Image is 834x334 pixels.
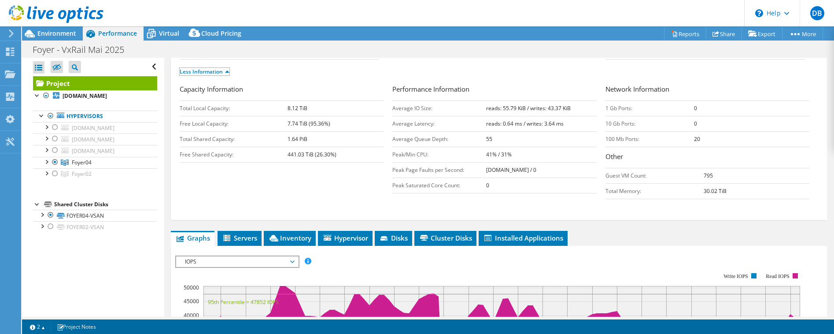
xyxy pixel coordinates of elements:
[392,131,486,147] td: Average Queue Depth:
[33,210,157,221] a: FOYER04-VSAN
[392,162,486,178] td: Peak Page Faults per Second:
[810,6,824,20] span: DB
[72,124,114,132] span: [DOMAIN_NAME]
[392,84,596,96] h3: Performance Information
[486,166,536,174] b: [DOMAIN_NAME] / 0
[605,116,694,131] td: 10 Gb Ports:
[486,104,571,112] b: reads: 55.79 KiB / writes: 43.37 KiB
[605,84,809,96] h3: Network Information
[605,100,694,116] td: 1 Gb Ports:
[72,170,92,178] span: Foyer02
[322,234,368,242] span: Hypervisor
[288,135,307,143] b: 1.64 PiB
[419,234,472,242] span: Cluster Disks
[486,151,512,158] b: 41% / 31%
[486,135,492,143] b: 55
[379,234,408,242] span: Disks
[605,152,809,163] h3: Other
[664,27,706,41] a: Reports
[72,136,114,143] span: [DOMAIN_NAME]
[392,147,486,162] td: Peak/Min CPU:
[694,135,700,143] b: 20
[54,199,157,210] div: Shared Cluster Disks
[288,120,330,127] b: 7.74 TiB (95.36%)
[288,104,307,112] b: 8.12 TiB
[782,27,823,41] a: More
[33,145,157,156] a: [DOMAIN_NAME]
[222,234,257,242] span: Servers
[33,90,157,102] a: [DOMAIN_NAME]
[180,131,288,147] td: Total Shared Capacity:
[33,122,157,134] a: [DOMAIN_NAME]
[181,256,294,267] span: IOPS
[694,120,697,127] b: 0
[33,168,157,180] a: Foyer02
[180,147,288,162] td: Free Shared Capacity:
[37,29,76,37] span: Environment
[723,273,748,279] text: Write IOPS
[51,321,102,332] a: Project Notes
[175,234,210,242] span: Graphs
[180,84,384,96] h3: Capacity Information
[24,321,51,332] a: 2
[63,92,107,100] b: [DOMAIN_NAME]
[742,27,782,41] a: Export
[483,234,563,242] span: Installed Applications
[706,27,742,41] a: Share
[392,100,486,116] td: Average IO Size:
[184,312,199,319] text: 40000
[486,182,489,189] b: 0
[72,159,92,166] span: Foyer04
[33,221,157,233] a: FOYER02-VSAN
[208,298,279,306] text: 95th Percentile = 47852 IOPS
[180,68,229,75] a: Less Information
[184,284,199,291] text: 50000
[392,116,486,131] td: Average Latency:
[33,111,157,122] a: Hypervisors
[33,76,157,90] a: Project
[755,9,763,17] svg: \n
[29,45,138,55] h1: Foyer - VxRail Mai 2025
[704,187,727,195] b: 30.02 TiB
[288,151,336,158] b: 441.03 TiB (26.30%)
[486,120,564,127] b: reads: 0.64 ms / writes: 3.64 ms
[268,234,311,242] span: Inventory
[704,172,713,179] b: 795
[159,29,179,37] span: Virtual
[180,100,288,116] td: Total Local Capacity:
[33,157,157,168] a: Foyer04
[694,104,697,112] b: 0
[180,116,288,131] td: Free Local Capacity:
[98,29,137,37] span: Performance
[605,131,694,147] td: 100 Mb Ports:
[766,273,790,279] text: Read IOPS
[392,178,486,193] td: Peak Saturated Core Count:
[72,147,114,155] span: [DOMAIN_NAME]
[605,183,704,199] td: Total Memory:
[184,297,199,305] text: 45000
[201,29,241,37] span: Cloud Pricing
[605,168,704,183] td: Guest VM Count:
[33,134,157,145] a: [DOMAIN_NAME]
